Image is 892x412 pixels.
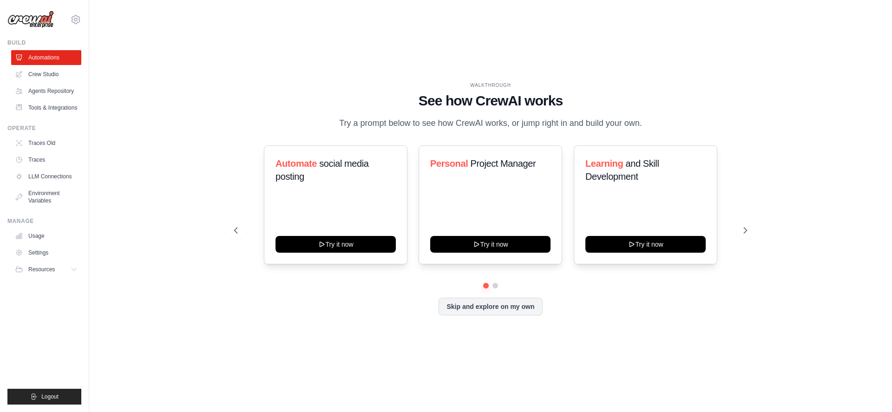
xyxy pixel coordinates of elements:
button: Try it now [275,236,396,253]
a: Usage [11,229,81,243]
div: Build [7,39,81,46]
img: Logo [7,11,54,28]
a: Settings [11,245,81,260]
a: Tools & Integrations [11,100,81,115]
span: Logout [41,393,59,400]
div: Manage [7,217,81,225]
a: Automations [11,50,81,65]
span: and Skill Development [585,158,659,182]
h1: See how CrewAI works [234,92,747,109]
a: Agents Repository [11,84,81,98]
button: Resources [11,262,81,277]
span: Learning [585,158,623,169]
button: Try it now [585,236,706,253]
p: Try a prompt below to see how CrewAI works, or jump right in and build your own. [334,117,647,130]
a: Environment Variables [11,186,81,208]
button: Logout [7,389,81,405]
a: Traces Old [11,136,81,150]
span: Project Manager [471,158,536,169]
span: Resources [28,266,55,273]
button: Skip and explore on my own [439,298,542,315]
span: Automate [275,158,317,169]
a: Crew Studio [11,67,81,82]
button: Try it now [430,236,551,253]
div: Operate [7,124,81,132]
span: social media posting [275,158,369,182]
span: Personal [430,158,468,169]
a: LLM Connections [11,169,81,184]
a: Traces [11,152,81,167]
div: WALKTHROUGH [234,82,747,89]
